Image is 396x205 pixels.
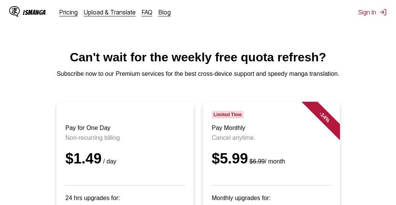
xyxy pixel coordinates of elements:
[59,8,78,16] a: Pricing
[159,8,171,16] a: Blog
[250,158,265,165] s: $6.99
[379,8,387,16] img: Sign out
[301,94,347,140] div: - 14 %
[66,195,184,202] p: 24 hrs upgrades for:
[212,151,331,167] div: $5.99
[9,6,59,18] a: IsManga LogoIsManga
[142,8,152,16] a: FAQ
[23,9,46,16] div: IsManga
[66,125,184,131] h3: Pay for One Day
[212,111,244,119] span: Limited Time
[6,70,390,77] p: Subscribe now to our Premium services for the best cross-device support and speedy manga translat...
[212,125,331,131] h3: Pay Monthly
[9,6,20,17] img: IsManga Logo
[248,158,285,165] small: / month
[102,158,117,165] small: / day
[66,135,184,141] p: Non-recurring billing
[66,151,184,167] div: $1.49
[6,50,390,64] h1: Can't wait for the weekly free quota refresh?
[84,8,136,16] a: Upload & Translate
[358,8,387,16] button: Sign In
[212,135,331,141] p: Cancel anytime.
[212,195,331,202] p: Monthly upgrades for:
